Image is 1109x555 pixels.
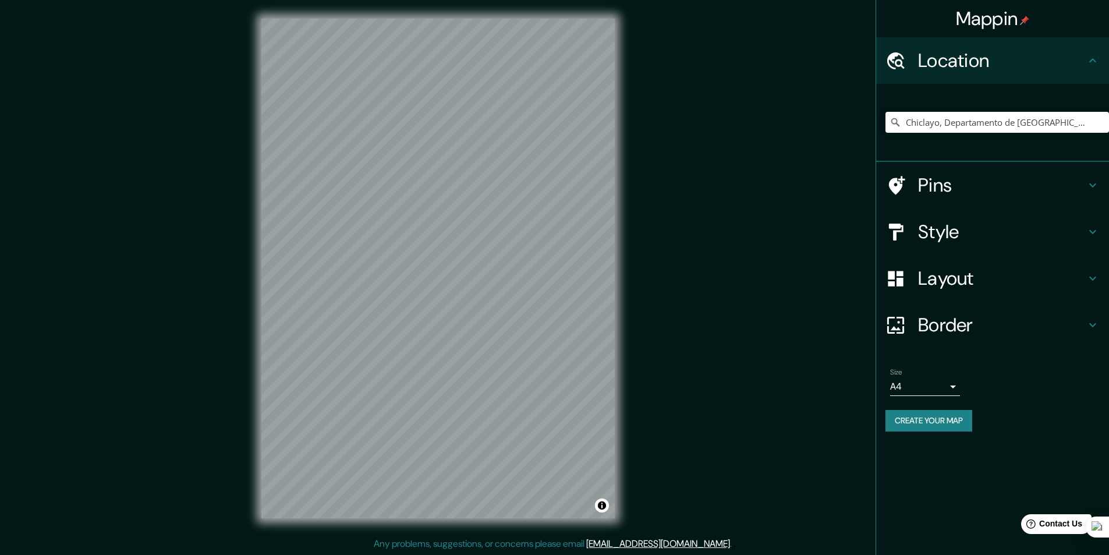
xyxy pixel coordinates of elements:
h4: Pins [918,174,1086,197]
h4: Style [918,220,1086,243]
button: Create your map [885,410,972,432]
div: Layout [876,255,1109,302]
h4: Layout [918,267,1086,290]
h4: Border [918,313,1086,337]
div: Style [876,208,1109,255]
label: Size [890,367,902,377]
iframe: Help widget launcher [1005,510,1096,542]
div: . [734,537,736,551]
a: [EMAIL_ADDRESS][DOMAIN_NAME] [586,538,730,550]
canvas: Map [261,19,615,518]
div: . [732,537,734,551]
h4: Mappin [956,7,1030,30]
p: Any problems, suggestions, or concerns please email . [374,537,732,551]
div: Pins [876,162,1109,208]
div: Location [876,37,1109,84]
h4: Location [918,49,1086,72]
button: Toggle attribution [595,499,609,512]
div: Border [876,302,1109,348]
div: A4 [890,377,960,396]
img: pin-icon.png [1020,16,1029,25]
input: Pick your city or area [885,112,1109,133]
